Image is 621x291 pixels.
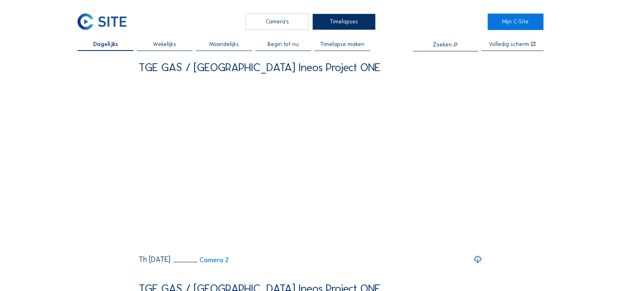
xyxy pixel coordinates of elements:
div: Th [DATE] [139,256,170,263]
div: TGE GAS / [GEOGRAPHIC_DATA] Ineos Project ONE [139,62,380,73]
video: Your browser does not support the video tag. [139,78,482,250]
div: Camera's [245,14,309,30]
a: Mijn C-Site [488,14,543,30]
div: Timelapses [312,14,376,30]
span: Begin tot nu [268,42,299,47]
a: Camera 2 [173,256,229,263]
a: C-SITE Logo [78,14,133,30]
span: Wekelijks [153,42,176,47]
div: Volledig scherm [489,42,529,47]
img: C-SITE Logo [78,14,126,30]
span: Maandelijks [209,42,239,47]
span: Dagelijks [93,42,118,47]
span: Timelapse maken [320,42,364,47]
